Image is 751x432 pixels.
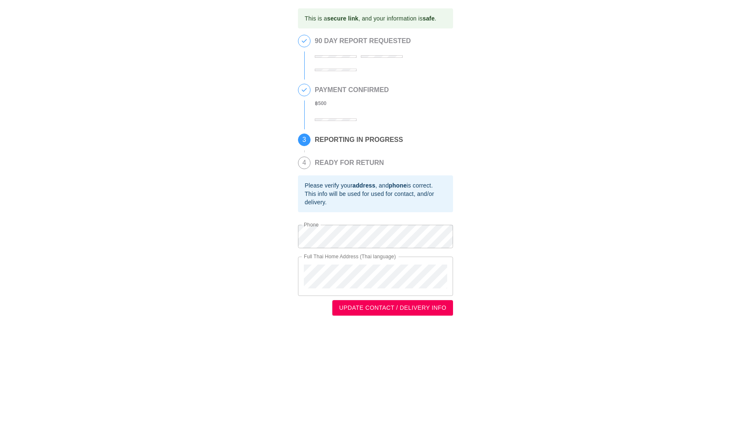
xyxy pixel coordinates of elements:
h2: REPORTING IN PROGRESS [315,136,403,144]
h2: 90 DAY REPORT REQUESTED [315,37,449,45]
h2: PAYMENT CONFIRMED [315,86,389,94]
span: 2 [298,84,310,96]
b: safe [422,15,435,22]
h2: READY FOR RETURN [315,159,384,167]
b: address [352,182,375,189]
span: 3 [298,134,310,146]
span: UPDATE CONTACT / DELIVERY INFO [339,303,446,313]
div: This is a , and your information is . [305,11,436,26]
b: phone [389,182,407,189]
b: ฿ 500 [315,100,326,106]
button: UPDATE CONTACT / DELIVERY INFO [332,300,453,316]
div: This info will be used for used for contact, and/or delivery. [305,190,446,206]
b: secure link [327,15,358,22]
span: 4 [298,157,310,169]
div: Please verify your , and is correct. [305,181,446,190]
span: 1 [298,35,310,47]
